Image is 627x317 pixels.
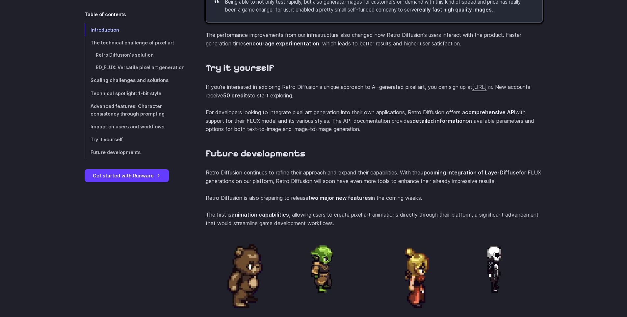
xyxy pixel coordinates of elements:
span: Future developments [91,149,141,155]
strong: two major new features [308,195,371,201]
img: a pixel art animated character resembling a small green alien with pointed ears, wearing a robe [291,236,354,299]
span: Try it yourself [91,137,123,142]
p: The first is , allowing users to create pixel art animations directly through their platform, a s... [206,211,543,227]
strong: detailed information [412,118,466,124]
span: Impact on users and workflows [91,124,164,129]
strong: comprehensive API [465,109,515,116]
a: The technical challenge of pixel art [85,36,185,49]
a: Future developments [206,148,305,159]
p: Retro Diffusion is also preparing to release in the coming weeks. [206,194,543,202]
a: Advanced features: Character consistency through prompting [85,100,185,120]
strong: 50 credits [223,92,250,99]
a: Try it yourself [85,133,185,146]
strong: upcoming integration of LayerDiffuse [420,169,519,176]
p: If you're interested in exploring Retro Diffusion's unique approach to AI-generated pixel art, yo... [206,83,543,100]
img: a pixel art animated character with a round, white head and a suit, walking with a mysterious aura [462,236,526,299]
strong: animation capabilities [231,211,289,218]
a: Introduction [85,23,185,36]
a: Technical spotlight: 1-bit style [85,87,185,100]
p: The performance improvements from our infrastructure also changed how Retro Diffusion's users int... [206,31,543,48]
span: Technical spotlight: 1-bit style [91,91,161,96]
span: RD_FLUX: Versatile pixel art generation [96,65,185,70]
span: Table of contents [85,11,126,18]
span: Advanced features: Character consistency through prompting [91,103,165,117]
span: The technical challenge of pixel art [91,40,174,45]
img: a pixel art animated walking bear character, with a simple and chubby design [206,236,286,316]
span: Retro Diffusion's solution [96,52,154,58]
a: Impact on users and workflows [85,120,185,133]
p: For developers looking to integrate pixel art generation into their own applications, Retro Diffu... [206,108,543,134]
a: RD_FLUX: Versatile pixel art generation [85,62,185,74]
a: Future developments [85,146,185,159]
a: Scaling challenges and solutions [85,74,185,87]
span: Scaling challenges and solutions [91,78,169,83]
span: Introduction [91,27,119,33]
a: Get started with Runware [85,169,169,182]
img: a pixel art animated character of a regal figure with long blond hair and a red outfit, walking [377,236,457,316]
strong: really fast high quality images [417,7,492,13]
a: Try it yourself [206,62,274,74]
a: Retro Diffusion's solution [85,49,185,62]
strong: encourage experimentation [246,40,319,47]
a: [URL] [472,84,492,90]
p: Retro Diffusion continues to refine their approach and expand their capabilities. With the for FL... [206,169,543,185]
